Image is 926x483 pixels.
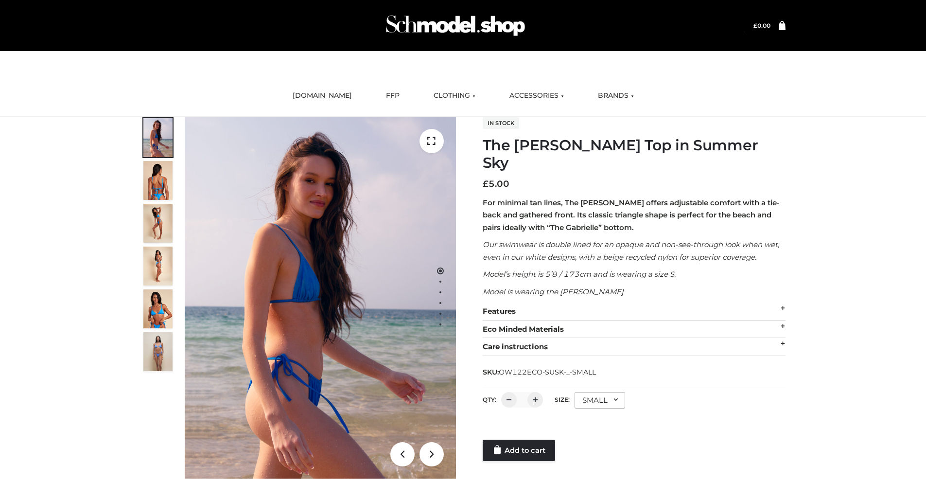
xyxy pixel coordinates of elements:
[555,396,570,403] label: Size:
[426,85,483,107] a: CLOTHING
[483,287,624,296] em: Model is wearing the [PERSON_NAME]
[502,85,571,107] a: ACCESSORIES
[143,161,173,200] img: 5.Alex-top_CN-1-1_1-1.jpg
[483,179,509,189] bdi: 5.00
[483,338,786,356] div: Care instructions
[483,321,786,339] div: Eco Minded Materials
[483,117,519,129] span: In stock
[483,303,786,321] div: Features
[483,198,780,232] strong: For minimal tan lines, The [PERSON_NAME] offers adjustable comfort with a tie-back and gathered f...
[143,118,173,157] img: 1.Alex-top_SS-1_4464b1e7-c2c9-4e4b-a62c-58381cd673c0-1.jpg
[383,6,528,45] img: Schmodel Admin 964
[483,440,555,461] a: Add to cart
[499,368,596,376] span: OW122ECO-SUSK-_-SMALL
[753,22,770,29] a: £0.00
[483,396,496,403] label: QTY:
[753,22,757,29] span: £
[143,332,173,371] img: SSVC.jpg
[753,22,770,29] bdi: 0.00
[143,247,173,286] img: 3.Alex-top_CN-1-1-2.jpg
[591,85,641,107] a: BRANDS
[483,269,676,279] em: Model’s height is 5’8 / 173cm and is wearing a size S.
[483,137,786,172] h1: The [PERSON_NAME] Top in Summer Sky
[483,240,779,262] em: Our swimwear is double lined for an opaque and non-see-through look when wet, even in our white d...
[185,117,456,479] img: 1.Alex-top_SS-1_4464b1e7-c2c9-4e4b-a62c-58381cd673c0 (1)
[143,289,173,328] img: 2.Alex-top_CN-1-1-2.jpg
[483,179,489,189] span: £
[575,392,625,409] div: SMALL
[285,85,359,107] a: [DOMAIN_NAME]
[483,366,597,378] span: SKU:
[143,204,173,243] img: 4.Alex-top_CN-1-1-2.jpg
[379,85,407,107] a: FFP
